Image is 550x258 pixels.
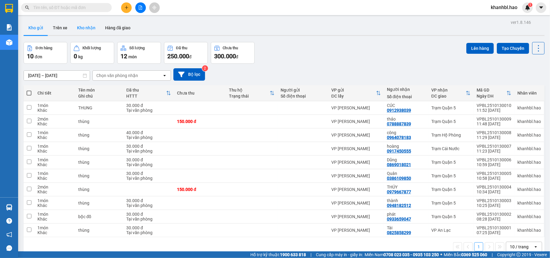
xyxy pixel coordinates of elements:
[387,94,425,99] div: Số điện thoại
[477,212,511,217] div: VPBL2510130002
[214,53,236,60] span: 300.000
[37,185,72,189] div: 2 món
[281,94,325,98] div: Số điện thoại
[529,3,531,7] span: 1
[387,162,411,167] div: 0869018021
[539,5,544,10] span: caret-down
[223,46,238,50] div: Chưa thu
[280,252,306,257] strong: 1900 633 818
[78,133,120,137] div: thùng
[316,251,363,258] span: Cung cấp máy in - giấy in:
[78,187,120,192] div: thùng
[431,105,471,110] div: Trạm Quận 5
[33,4,105,11] input: Tìm tên, số ĐT hoặc mã đơn
[387,212,425,217] div: phát
[516,253,521,257] span: copyright
[8,44,105,54] b: GỬI : VP [PERSON_NAME]
[37,176,72,181] div: Khác
[431,214,471,219] div: Trạm Quận 5
[466,43,494,54] button: Lên hàng
[477,130,511,135] div: VPBL2510130008
[37,189,72,194] div: Khác
[387,157,425,162] div: Dũng
[517,133,541,137] div: khanhbl.hao
[5,4,13,13] img: logo-vxr
[37,203,72,208] div: Khác
[281,88,325,92] div: Người gửi
[387,189,411,194] div: 0979667877
[152,5,156,10] span: aim
[533,244,538,249] svg: open
[35,54,42,59] span: đơn
[189,54,191,59] span: đ
[387,217,411,221] div: 0933659047
[167,53,189,60] span: 250.000
[124,5,129,10] span: plus
[37,157,72,162] div: 1 món
[477,117,511,121] div: VPBL2510130009
[477,157,511,162] div: VPBL2510130006
[477,203,511,208] div: 10:25 [DATE]
[126,103,171,108] div: 30.000 đ
[477,189,511,194] div: 10:34 [DATE]
[211,42,255,64] button: Chưa thu300.000đ
[331,105,381,110] div: VP [PERSON_NAME]
[517,160,541,165] div: khanhbl.hao
[477,121,511,126] div: 11:48 [DATE]
[477,103,511,108] div: VPBL2510130010
[387,117,425,121] div: thảo
[126,176,171,181] div: Tại văn phòng
[56,15,252,22] li: 26 Phó Cơ Điều, Phường 12
[37,149,72,153] div: Khác
[517,91,541,95] div: Nhân viên
[387,108,411,113] div: 0912938039
[236,54,238,59] span: đ
[517,214,541,219] div: khanhbl.hao
[331,88,376,92] div: VP gửi
[331,94,376,98] div: ĐC lấy
[48,21,72,35] button: Trên xe
[431,160,471,165] div: Trạm Quận 5
[78,54,83,59] span: kg
[177,187,223,192] div: 150.000 đ
[37,144,72,149] div: 1 món
[474,85,514,101] th: Toggle SortBy
[126,171,171,176] div: 30.000 đ
[387,103,425,108] div: CÚC
[477,108,511,113] div: 11:52 [DATE]
[96,73,138,79] div: Chọn văn phòng nhận
[8,8,38,38] img: logo.jpg
[56,22,252,30] li: Hotline: 02839552959
[78,173,120,178] div: thùng
[517,187,541,192] div: khanhbl.hao
[431,228,471,233] div: VP An Lạc
[149,2,160,13] button: aim
[37,198,72,203] div: 1 món
[428,85,474,101] th: Toggle SortBy
[387,185,425,189] div: THÚY
[126,225,171,230] div: 30.000 đ
[126,203,171,208] div: Tại văn phòng
[126,144,171,149] div: 30.000 đ
[492,251,493,258] span: |
[477,176,511,181] div: 10:58 [DATE]
[6,218,12,224] span: question-circle
[37,162,72,167] div: Khác
[37,130,72,135] div: 1 món
[176,46,187,50] div: Đã thu
[477,198,511,203] div: VPBL2510130003
[177,119,223,124] div: 150.000 đ
[384,252,439,257] strong: 0708 023 035 - 0935 103 250
[78,228,120,233] div: thùng
[387,130,425,135] div: công
[387,230,411,235] div: 0825858299
[331,228,381,233] div: VP [PERSON_NAME]
[128,54,137,59] span: món
[365,251,439,258] span: Miền Nam
[126,217,171,221] div: Tại văn phòng
[37,212,72,217] div: 1 món
[387,149,411,153] div: 0917450555
[387,144,425,149] div: hoàng
[477,88,507,92] div: Mã GD
[37,121,72,126] div: Khác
